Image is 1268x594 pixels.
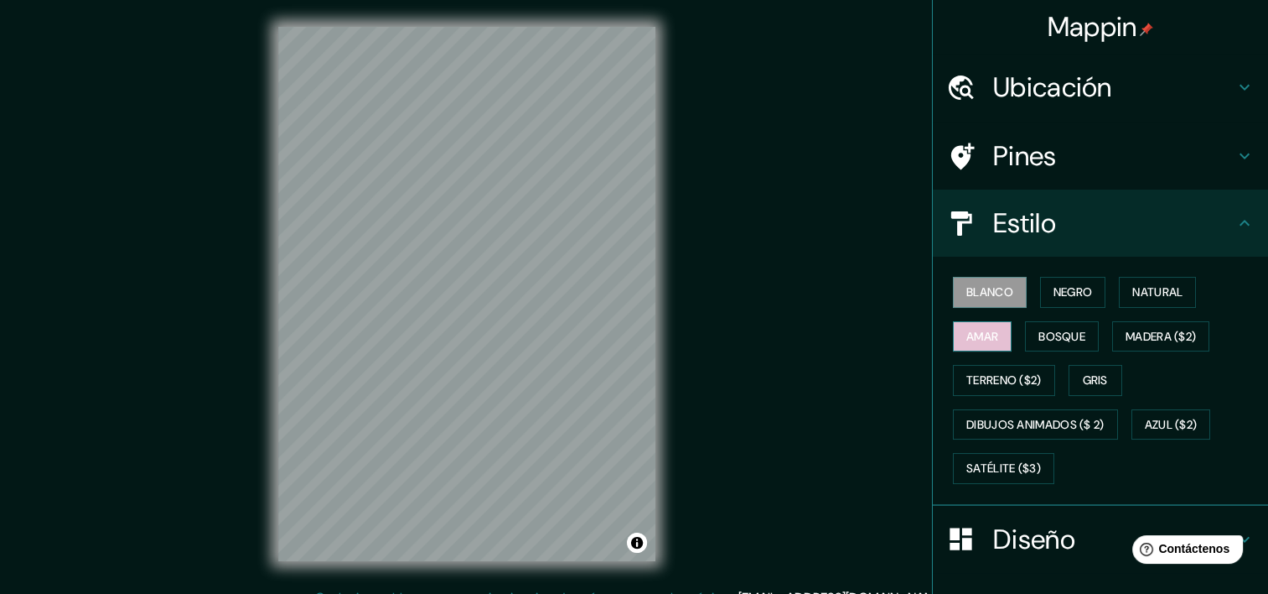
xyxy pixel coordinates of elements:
button: Terreno ($2) [953,365,1055,396]
font: Blanco [966,282,1013,303]
button: Blanco [953,277,1027,308]
button: Negro [1040,277,1106,308]
font: Bosque [1038,326,1085,347]
button: Alternar atribución [627,533,647,553]
div: Pines [933,122,1268,190]
h4: Diseño [993,523,1234,556]
button: Amar [953,321,1012,352]
button: Gris [1069,365,1122,396]
font: Madera ($2) [1126,326,1196,347]
font: Azul ($2) [1145,414,1198,435]
div: Ubicación [933,54,1268,121]
button: Natural [1119,277,1196,308]
font: Negro [1053,282,1093,303]
font: Satélite ($3) [966,458,1041,479]
font: Amar [966,326,998,347]
font: Mappin [1048,9,1137,44]
div: Diseño [933,506,1268,573]
font: Terreno ($2) [966,370,1042,391]
div: Estilo [933,190,1268,257]
img: pin-icon.png [1140,23,1153,36]
h4: Pines [993,139,1234,173]
button: Bosque [1025,321,1099,352]
button: Madera ($2) [1112,321,1209,352]
font: Natural [1132,282,1183,303]
iframe: Help widget launcher [1119,529,1250,576]
button: Satélite ($3) [953,453,1054,484]
font: Gris [1083,370,1108,391]
canvas: Mapa [278,27,655,561]
h4: Ubicación [993,70,1234,104]
button: Azul ($2) [1131,409,1211,440]
button: Dibujos animados ($ 2) [953,409,1118,440]
font: Dibujos animados ($ 2) [966,414,1105,435]
h4: Estilo [993,206,1234,240]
